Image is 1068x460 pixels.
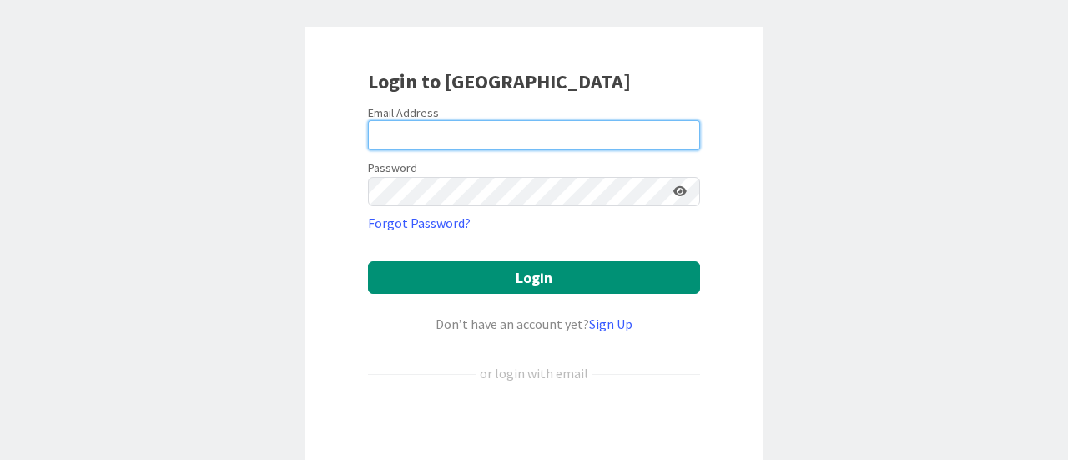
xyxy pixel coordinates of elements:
button: Login [368,261,700,294]
label: Email Address [368,105,439,120]
a: Forgot Password? [368,213,471,233]
b: Login to [GEOGRAPHIC_DATA] [368,68,631,94]
div: Don’t have an account yet? [368,314,700,334]
label: Password [368,159,417,177]
iframe: Sign in with Google Button [360,411,708,447]
div: or login with email [476,363,592,383]
a: Sign Up [589,316,632,332]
